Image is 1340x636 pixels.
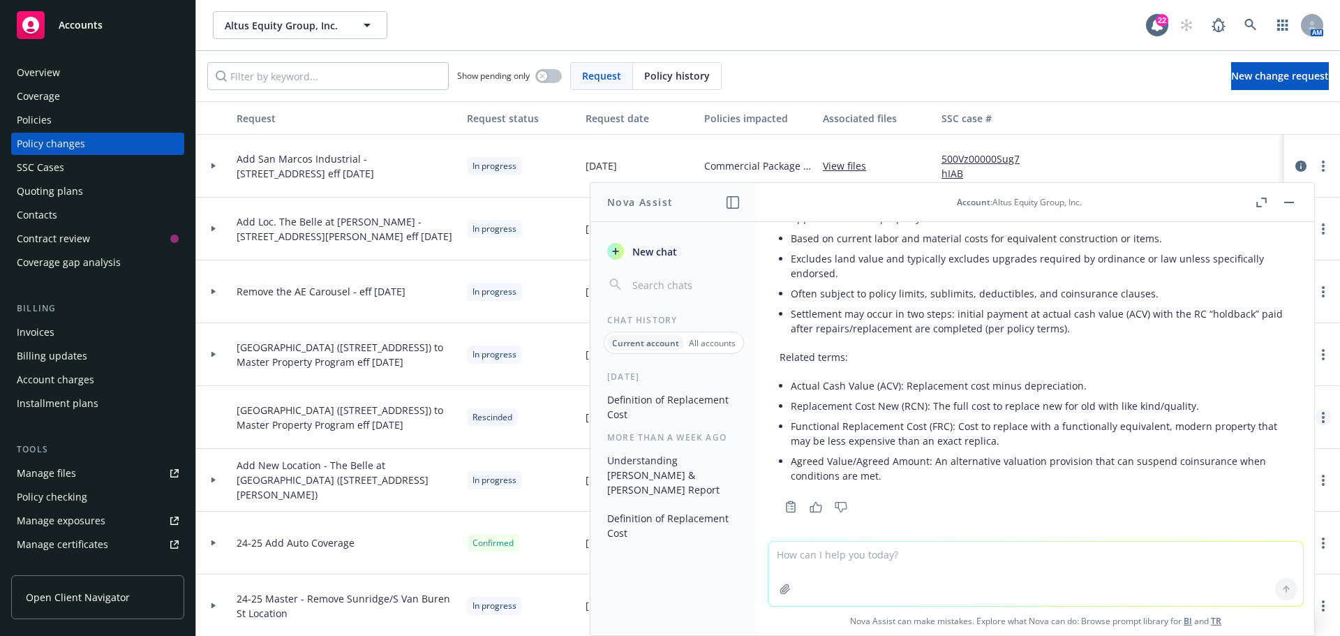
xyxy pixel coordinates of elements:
span: 24-25 Add Auto Coverage [237,535,355,550]
button: Definition of Replacement Cost [602,388,746,426]
a: 500Vz00000Sug7hIAB [941,151,1035,181]
div: Toggle Row Expanded [196,386,231,449]
span: Add San Marcos Industrial - [STREET_ADDRESS] eff [DATE] [237,151,456,181]
li: Actual Cash Value (ACV): Replacement cost minus depreciation. [791,376,1292,396]
div: Toggle Row Expanded [196,449,231,512]
a: Invoices [11,321,184,343]
input: Search chats [630,275,740,295]
a: more [1315,535,1332,552]
a: Manage claims [11,557,184,579]
a: Account charges [11,369,184,391]
span: New change request [1231,69,1329,82]
li: Replacement Cost New (RCN): The full cost to replace new for old with like kind/quality. [791,396,1292,416]
span: Account [957,196,990,208]
span: Open Client Navigator [26,590,130,605]
div: Installment plans [17,392,98,415]
li: Excludes land value and typically excludes upgrades required by ordinance or law unless specifica... [791,249,1292,283]
p: Current account [612,337,679,349]
button: SSC case # [936,101,1041,135]
span: Add Loc. The Belle at [PERSON_NAME] - [STREET_ADDRESS][PERSON_NAME] eff [DATE] [237,214,456,244]
a: Overview [11,61,184,84]
button: New chat [602,239,746,264]
div: Manage exposures [17,510,105,532]
div: Overview [17,61,60,84]
input: Filter by keyword... [207,62,449,90]
span: In progress [472,474,516,487]
span: [DATE] [586,221,617,236]
span: In progress [472,286,516,298]
div: Manage certificates [17,533,108,556]
li: Based on current labor and material costs for equivalent construction or items. [791,228,1292,249]
p: Related terms: [780,350,1292,364]
div: 22 [1156,14,1168,27]
button: Request date [580,101,699,135]
a: SSC Cases [11,156,184,179]
a: TR [1211,615,1221,627]
span: In progress [472,223,516,235]
div: Manage files [17,462,76,485]
a: more [1315,221,1332,237]
a: Manage exposures [11,510,184,532]
div: SSC case # [941,111,1035,126]
div: Chat History [590,314,757,326]
div: More than a week ago [590,431,757,443]
a: more [1315,283,1332,300]
span: [DATE] [586,347,617,362]
a: Policies [11,109,184,131]
span: Nova Assist can make mistakes. Explore what Nova can do: Browse prompt library for and [763,607,1309,635]
button: Understanding [PERSON_NAME] & [PERSON_NAME] Report [602,449,746,501]
div: [DATE] [590,371,757,383]
span: Confirmed [472,537,514,549]
span: New chat [630,244,677,259]
a: more [1315,346,1332,363]
span: Policy history [644,68,710,83]
div: Coverage gap analysis [17,251,121,274]
div: Coverage [17,85,60,108]
a: Accounts [11,6,184,45]
button: Thumbs down [830,497,852,517]
a: Switch app [1269,11,1297,39]
span: Show pending only [457,70,530,82]
span: Remove the AE Carousel - eff [DATE] [237,284,405,299]
a: Coverage gap analysis [11,251,184,274]
span: Altus Equity Group, Inc. [225,18,345,33]
a: BI [1184,615,1192,627]
span: [DATE] [586,284,617,299]
a: Start snowing [1172,11,1200,39]
li: Often subject to policy limits, sublimits, deductibles, and coinsurance clauses. [791,283,1292,304]
li: Settlement may occur in two steps: initial payment at actual cash value (ACV) with the RC “holdba... [791,304,1292,339]
a: Policy changes [11,133,184,155]
span: 24-25 Master - Remove Sunridge/S Van Buren St Location [237,591,456,621]
div: Policies impacted [704,111,812,126]
a: View files [823,158,877,173]
div: Policies [17,109,52,131]
div: Invoices [17,321,54,343]
a: Contract review [11,228,184,250]
a: Coverage [11,85,184,108]
span: [DATE] [586,158,617,173]
a: Policy checking [11,486,184,508]
div: Account charges [17,369,94,391]
p: All accounts [689,337,736,349]
div: Toggle Row Expanded [196,260,231,323]
a: more [1315,158,1332,175]
div: Contacts [17,204,57,226]
div: Billing updates [17,345,87,367]
a: Search [1237,11,1265,39]
div: Request status [467,111,574,126]
div: SSC Cases [17,156,64,179]
div: Policy checking [17,486,87,508]
div: Request date [586,111,693,126]
div: Tools [11,443,184,457]
a: more [1315,409,1332,426]
li: Functional Replacement Cost (FRC): Cost to replace with a functionally equivalent, modern propert... [791,416,1292,451]
button: Definition of Replacement Cost [602,507,746,545]
span: In progress [472,160,516,172]
div: Manage claims [17,557,87,579]
button: Altus Equity Group, Inc. [213,11,387,39]
a: Billing updates [11,345,184,367]
a: Report a Bug [1205,11,1233,39]
span: [DATE] [586,473,617,487]
span: In progress [472,348,516,361]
